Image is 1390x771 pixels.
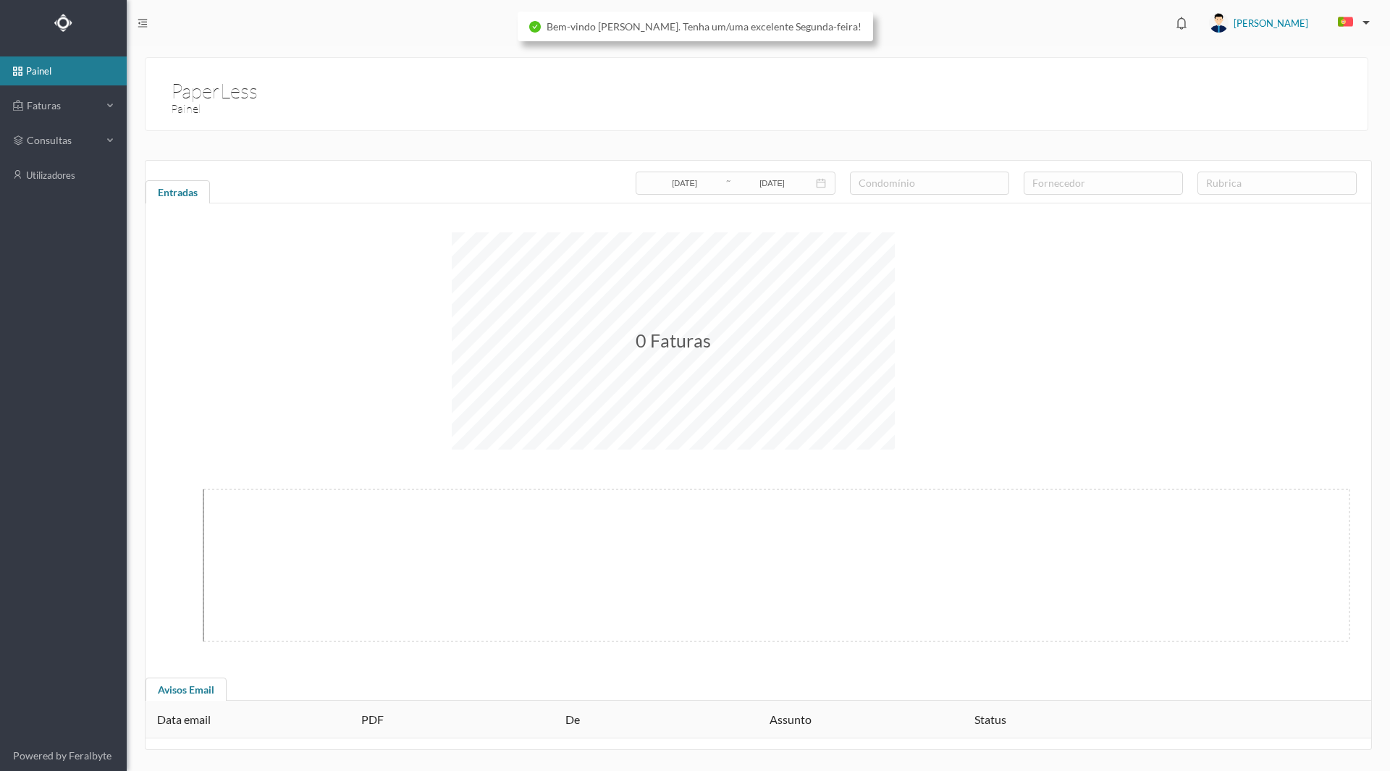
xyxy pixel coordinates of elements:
[1032,176,1168,190] div: fornecedor
[54,14,72,32] img: Logo
[636,329,711,351] span: 0 Faturas
[1326,12,1376,35] button: PT
[529,21,541,33] i: icon: check-circle
[27,133,99,148] span: consultas
[1206,176,1341,190] div: rubrica
[974,712,1006,726] span: Status
[732,175,812,191] input: Data final
[146,180,210,209] div: Entradas
[547,20,862,33] span: Bem-vindo [PERSON_NAME]. Tenha um/uma excelente Segunda-feira!
[171,75,258,81] h1: PaperLess
[146,678,227,707] div: Avisos Email
[157,712,211,726] span: Data email
[816,178,826,188] i: icon: calendar
[138,18,148,28] i: icon: menu-fold
[644,175,725,191] input: Data inicial
[361,712,384,726] span: PDF
[859,176,994,190] div: condomínio
[1172,14,1191,33] i: icon: bell
[565,712,580,726] span: De
[770,712,812,726] span: Assunto
[23,98,103,113] span: Faturas
[171,100,764,118] h3: Painel
[1209,13,1229,33] img: user_titan3.af2715ee.jpg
